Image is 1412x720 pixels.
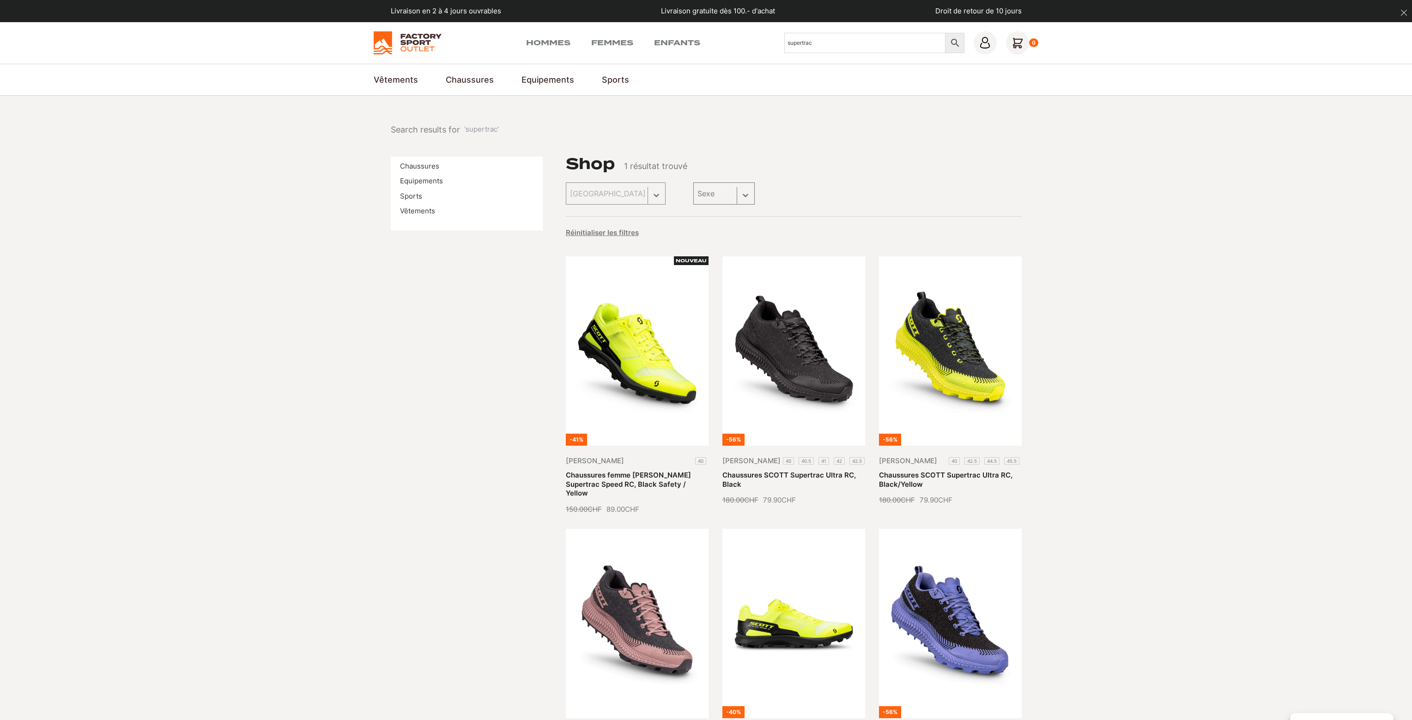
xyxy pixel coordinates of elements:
[400,192,422,200] a: Sports
[521,73,574,86] a: Equipements
[566,157,615,171] h1: Shop
[464,124,499,135] span: 'supertrac'
[1029,38,1039,48] div: 0
[391,123,499,136] nav: breadcrumbs
[602,73,629,86] a: Sports
[784,33,945,53] input: Chercher
[591,37,633,48] a: Femmes
[400,162,439,170] a: Chaussures
[391,123,499,136] li: Search results for
[400,206,435,215] a: Vêtements
[446,73,494,86] a: Chaussures
[400,176,443,185] a: Equipements
[722,471,856,489] a: Chaussures SCOTT Supertrac Ultra RC, Black
[935,6,1022,17] p: Droit de retour de 10 jours
[1396,5,1412,21] button: dismiss
[879,471,1012,489] a: Chaussures SCOTT Supertrac Ultra RC, Black/Yellow
[654,37,700,48] a: Enfants
[374,73,418,86] a: Vêtements
[374,31,442,54] img: Factory Sport Outlet
[526,37,570,48] a: Hommes
[566,471,691,497] a: Chaussures femme [PERSON_NAME] Supertrac Speed RC, Black Safety / Yellow
[391,6,501,17] p: Livraison en 2 à 4 jours ouvrables
[661,6,775,17] p: Livraison gratuite dès 100.- d'achat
